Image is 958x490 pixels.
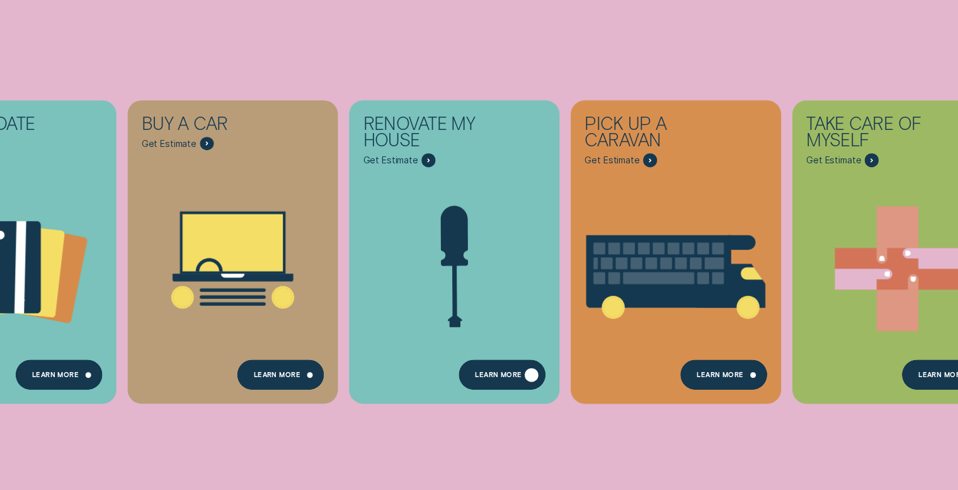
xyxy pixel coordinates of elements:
a: Renovate My House - Learn more [349,101,559,396]
span: Get Estimate [806,155,861,166]
a: Learn more [15,359,102,390]
a: Learn more [459,359,545,390]
span: Get Estimate [584,155,639,166]
span: Get Estimate [142,138,197,149]
div: Take care of myself [806,115,940,154]
a: Buy a car - Learn more [127,101,338,396]
div: Buy a car [142,115,276,137]
div: Pick up a caravan [584,115,719,154]
div: Renovate My House [363,115,497,154]
a: Pick up a caravan - Learn more [571,101,781,396]
a: Learn More [237,359,324,390]
span: Get Estimate [363,155,418,166]
a: Learn More [680,359,767,390]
